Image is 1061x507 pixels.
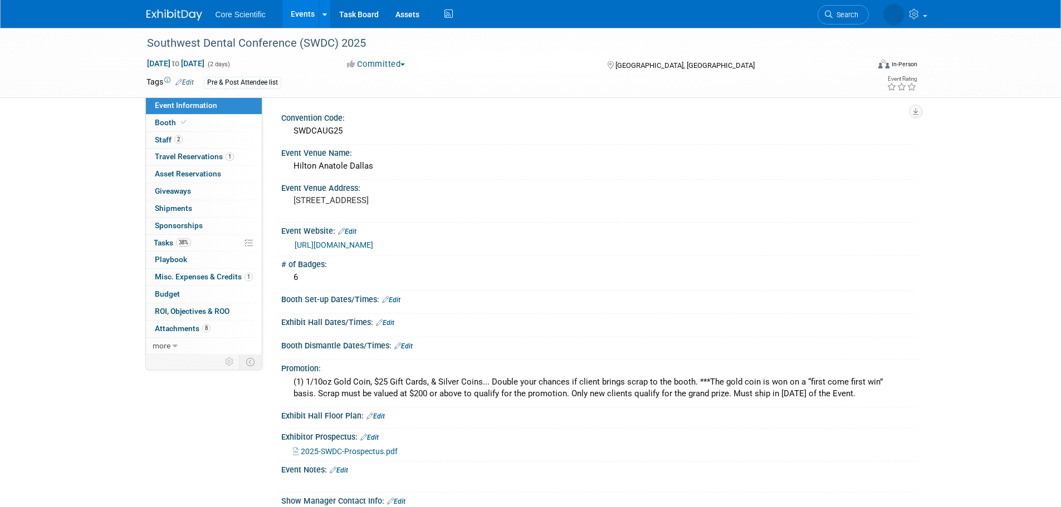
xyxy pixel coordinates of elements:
[146,166,262,183] a: Asset Reservations
[155,272,253,281] span: Misc. Expenses & Credits
[891,60,917,68] div: In-Person
[207,61,230,68] span: (2 days)
[818,5,869,24] a: Search
[281,145,915,159] div: Event Venue Name:
[281,256,915,270] div: # of Badges:
[146,132,262,149] a: Staff2
[146,115,262,131] a: Booth
[281,360,915,374] div: Promotion:
[290,373,907,403] div: (1) 1/10oz Gold Coin, $25 Gift Cards, & Silver Coins... Double your chances if client brings scra...
[154,238,191,247] span: Tasks
[382,296,400,304] a: Edit
[281,429,915,443] div: Exhibitor Prospectus:
[615,61,755,70] span: [GEOGRAPHIC_DATA], [GEOGRAPHIC_DATA]
[216,10,266,19] span: Core Scientific
[338,228,356,235] a: Edit
[155,186,191,195] span: Giveaways
[155,289,180,298] span: Budget
[146,338,262,355] a: more
[170,59,181,68] span: to
[281,461,915,476] div: Event Notes:
[146,9,202,21] img: ExhibitDay
[175,78,194,86] a: Edit
[376,319,394,327] a: Edit
[343,58,409,70] button: Committed
[146,76,194,89] td: Tags
[146,218,262,234] a: Sponsorships
[281,223,915,237] div: Event Website:
[146,58,205,68] span: [DATE] [DATE]
[155,204,192,213] span: Shipments
[146,286,262,303] a: Budget
[290,122,907,140] div: SWDCAUG25
[155,118,189,127] span: Booth
[155,101,217,110] span: Event Information
[295,240,373,249] a: [URL][DOMAIN_NAME]
[290,157,907,175] div: Hilton Anatole Dallas
[146,321,262,337] a: Attachments8
[155,135,183,144] span: Staff
[301,447,398,456] span: 2025-SWDC-Prospectus.pdf
[155,169,221,178] span: Asset Reservations
[239,355,262,369] td: Toggle Event Tabs
[833,11,858,19] span: Search
[155,152,234,161] span: Travel Reservations
[146,97,262,114] a: Event Information
[155,255,187,264] span: Playbook
[281,314,915,328] div: Exhibit Hall Dates/Times:
[220,355,239,369] td: Personalize Event Tab Strip
[803,58,918,75] div: Event Format
[155,307,229,316] span: ROI, Objectives & ROO
[281,337,915,352] div: Booth Dismantle Dates/Times:
[281,180,915,194] div: Event Venue Address:
[155,324,211,333] span: Attachments
[143,33,852,53] div: Southwest Dental Conference (SWDC) 2025
[146,200,262,217] a: Shipments
[176,238,191,247] span: 38%
[174,135,183,144] span: 2
[245,273,253,281] span: 1
[146,149,262,165] a: Travel Reservations1
[294,195,533,205] pre: [STREET_ADDRESS]
[330,466,348,474] a: Edit
[281,110,915,124] div: Convention Code:
[281,291,915,306] div: Booth Set-up Dates/Times:
[155,221,203,230] span: Sponsorships
[146,303,262,320] a: ROI, Objectives & ROO
[202,324,211,332] span: 8
[290,269,907,286] div: 6
[887,76,917,82] div: Event Rating
[181,119,187,125] i: Booth reservation complete
[394,342,413,350] a: Edit
[226,152,234,161] span: 1
[153,341,170,350] span: more
[293,447,398,456] a: 2025-SWDC-Prospectus.pdf
[146,269,262,286] a: Misc. Expenses & Credits1
[146,235,262,252] a: Tasks38%
[281,493,915,507] div: Show Manager Contact Info:
[878,60,889,68] img: Format-Inperson.png
[281,407,915,422] div: Exhibit Hall Floor Plan:
[883,4,904,25] img: Alyona Yurchenko
[360,434,379,441] a: Edit
[387,498,405,505] a: Edit
[366,412,385,420] a: Edit
[204,77,281,88] div: Pre & Post Attendee list
[146,252,262,268] a: Playbook
[146,183,262,200] a: Giveaways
